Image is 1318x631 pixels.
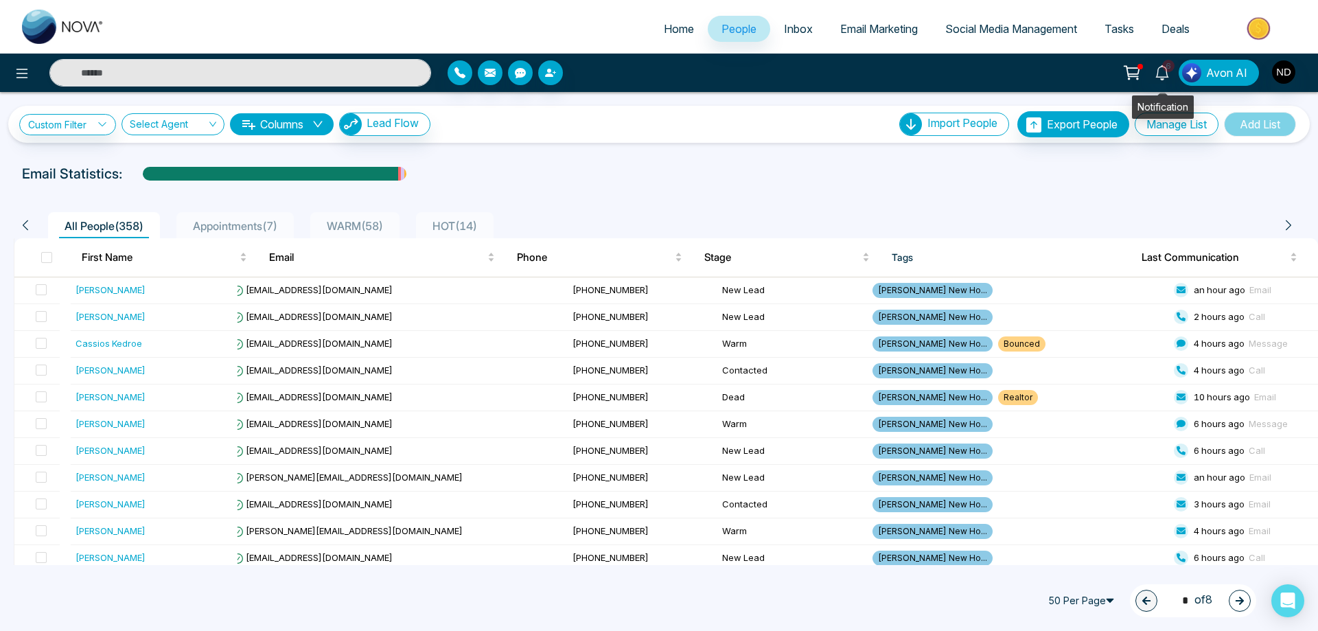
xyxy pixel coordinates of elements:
[22,163,122,184] p: Email Statistics:
[573,445,649,456] span: [PHONE_NUMBER]
[1249,525,1271,536] span: Email
[1146,60,1179,84] a: 6
[1161,22,1190,36] span: Deals
[573,472,649,483] span: [PHONE_NUMBER]
[232,525,463,536] span: [PERSON_NAME][EMAIL_ADDRESS][DOMAIN_NAME]
[232,365,393,376] span: [EMAIL_ADDRESS][DOMAIN_NAME]
[340,113,362,135] img: Lead Flow
[573,284,649,295] span: [PHONE_NUMBER]
[232,472,463,483] span: [PERSON_NAME][EMAIL_ADDRESS][DOMAIN_NAME]
[664,22,694,36] span: Home
[998,336,1045,352] span: Bounced
[872,470,993,485] span: [PERSON_NAME] New Ho...
[872,363,993,378] span: [PERSON_NAME] New Ho...
[232,418,393,429] span: [EMAIL_ADDRESS][DOMAIN_NAME]
[1249,445,1265,456] span: Call
[232,284,393,295] span: [EMAIL_ADDRESS][DOMAIN_NAME]
[1148,16,1203,42] a: Deals
[721,22,756,36] span: People
[367,116,419,130] span: Lead Flow
[1194,445,1245,456] span: 6 hours ago
[76,497,146,511] div: [PERSON_NAME]
[573,311,649,322] span: [PHONE_NUMBER]
[1091,16,1148,42] a: Tasks
[840,22,918,36] span: Email Marketing
[1042,590,1124,612] span: 50 Per Page
[1194,391,1250,402] span: 10 hours ago
[1194,284,1245,295] span: an hour ago
[573,498,649,509] span: [PHONE_NUMBER]
[76,417,146,431] div: [PERSON_NAME]
[826,16,932,42] a: Email Marketing
[1249,472,1271,483] span: Email
[232,391,393,402] span: [EMAIL_ADDRESS][DOMAIN_NAME]
[717,358,866,385] td: Contacted
[1179,60,1259,86] button: Avon AI
[1249,284,1271,295] span: Email
[872,390,993,405] span: [PERSON_NAME] New Ho...
[1272,60,1295,84] img: User Avatar
[269,249,485,266] span: Email
[1249,498,1271,509] span: Email
[650,16,708,42] a: Home
[1271,584,1304,617] div: Open Intercom Messenger
[76,551,146,564] div: [PERSON_NAME]
[1194,472,1245,483] span: an hour ago
[1206,65,1247,81] span: Avon AI
[76,336,142,350] div: Cassios Kedroe
[1105,22,1134,36] span: Tasks
[187,219,283,233] span: Appointments ( 7 )
[1017,111,1129,137] button: Export People
[1249,311,1265,322] span: Call
[717,411,866,438] td: Warm
[573,525,649,536] span: [PHONE_NUMBER]
[717,438,866,465] td: New Lead
[693,238,881,277] th: Stage
[1249,338,1288,349] span: Message
[872,524,993,539] span: [PERSON_NAME] New Ho...
[927,116,997,130] span: Import People
[76,524,146,538] div: [PERSON_NAME]
[1194,552,1245,563] span: 6 hours ago
[784,22,813,36] span: Inbox
[945,22,1077,36] span: Social Media Management
[76,283,146,297] div: [PERSON_NAME]
[717,545,866,572] td: New Lead
[1174,591,1212,610] span: of 8
[1194,525,1245,536] span: 4 hours ago
[872,444,993,459] span: [PERSON_NAME] New Ho...
[1135,113,1218,136] button: Manage List
[82,249,237,266] span: First Name
[76,310,146,323] div: [PERSON_NAME]
[717,492,866,518] td: Contacted
[881,238,1131,277] th: Tags
[1254,391,1276,402] span: Email
[1047,117,1118,131] span: Export People
[59,219,149,233] span: All People ( 358 )
[872,310,993,325] span: [PERSON_NAME] New Ho...
[573,338,649,349] span: [PHONE_NUMBER]
[339,113,430,136] button: Lead Flow
[232,445,393,456] span: [EMAIL_ADDRESS][DOMAIN_NAME]
[1194,338,1245,349] span: 4 hours ago
[71,238,258,277] th: First Name
[717,518,866,545] td: Warm
[1182,63,1201,82] img: Lead Flow
[708,16,770,42] a: People
[312,119,323,130] span: down
[1194,418,1245,429] span: 6 hours ago
[334,113,430,136] a: Lead FlowLead Flow
[232,338,393,349] span: [EMAIL_ADDRESS][DOMAIN_NAME]
[258,238,507,277] th: Email
[573,391,649,402] span: [PHONE_NUMBER]
[1249,365,1265,376] span: Call
[573,365,649,376] span: [PHONE_NUMBER]
[872,497,993,512] span: [PERSON_NAME] New Ho...
[76,444,146,457] div: [PERSON_NAME]
[717,331,866,358] td: Warm
[1132,95,1194,119] div: Notification
[76,363,146,377] div: [PERSON_NAME]
[872,417,993,432] span: [PERSON_NAME] New Ho...
[232,498,393,509] span: [EMAIL_ADDRESS][DOMAIN_NAME]
[717,277,866,304] td: New Lead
